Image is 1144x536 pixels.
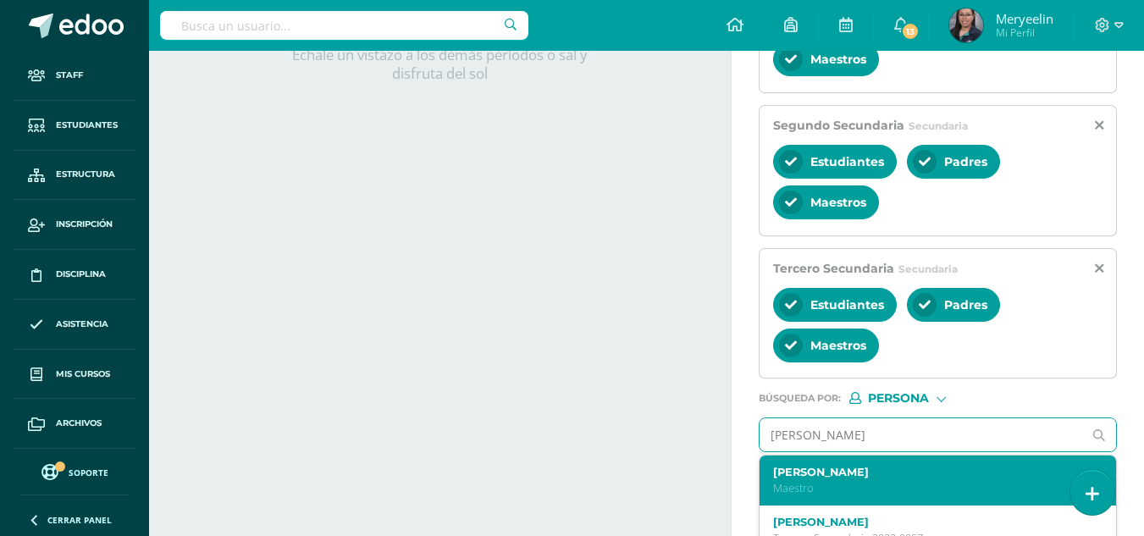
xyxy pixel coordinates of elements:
[56,367,110,381] span: Mis cursos
[14,250,135,300] a: Disciplina
[160,11,528,40] input: Busca un usuario...
[14,151,135,201] a: Estructura
[47,514,112,526] span: Cerrar panel
[944,154,987,169] span: Padres
[810,297,884,312] span: Estudiantes
[944,297,987,312] span: Padres
[909,119,968,132] span: Secundaria
[56,318,108,331] span: Asistencia
[14,300,135,350] a: Asistencia
[760,418,1083,451] input: Ej. Mario Galindo
[868,394,929,403] span: Persona
[773,481,1090,495] p: Maestro
[270,46,609,83] p: Échale un vistazo a los demás períodos o sal y disfruta del sol
[56,417,102,430] span: Archivos
[810,338,866,353] span: Maestros
[56,168,115,181] span: Estructura
[773,261,894,276] span: Tercero Secundaria
[14,51,135,101] a: Staff
[949,8,983,42] img: 53339a021a669692542503584c1ece73.png
[14,101,135,151] a: Estudiantes
[56,268,106,281] span: Disciplina
[773,466,1090,478] label: [PERSON_NAME]
[759,394,841,403] span: Búsqueda por :
[996,25,1053,40] span: Mi Perfil
[14,350,135,400] a: Mis cursos
[810,154,884,169] span: Estudiantes
[56,218,113,231] span: Inscripción
[996,10,1053,27] span: Meryeelin
[56,119,118,132] span: Estudiantes
[20,460,129,483] a: Soporte
[773,516,1090,528] label: [PERSON_NAME]
[810,195,866,210] span: Maestros
[810,52,866,67] span: Maestros
[898,262,958,275] span: Secundaria
[69,467,108,478] span: Soporte
[901,22,920,41] span: 13
[773,118,904,133] span: Segundo Secundaria
[849,392,976,404] div: [object Object]
[56,69,83,82] span: Staff
[14,399,135,449] a: Archivos
[14,200,135,250] a: Inscripción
